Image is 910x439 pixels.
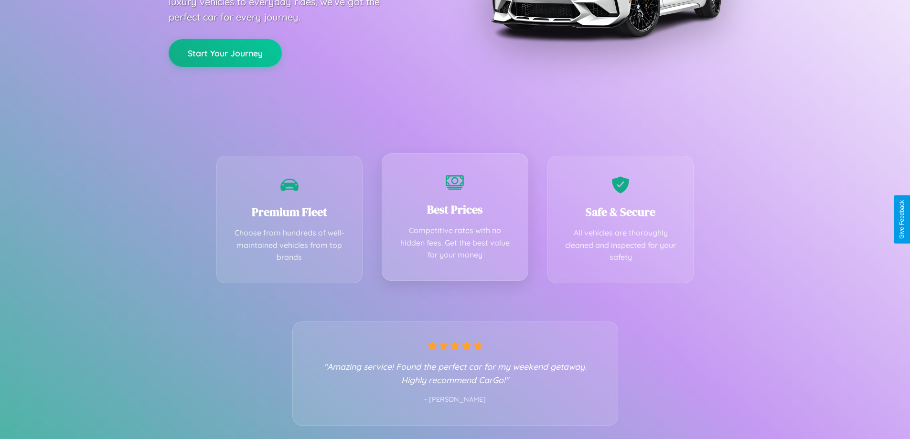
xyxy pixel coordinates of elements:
div: Give Feedback [899,200,905,239]
h3: Premium Fleet [231,204,348,220]
p: - [PERSON_NAME] [312,394,599,406]
h3: Best Prices [396,202,514,217]
p: Competitive rates with no hidden fees. Get the best value for your money [396,225,514,261]
button: Start Your Journey [169,39,282,67]
h3: Safe & Secure [562,204,679,220]
p: "Amazing service! Found the perfect car for my weekend getaway. Highly recommend CarGo!" [312,360,599,386]
p: All vehicles are thoroughly cleaned and inspected for your safety [562,227,679,264]
p: Choose from hundreds of well-maintained vehicles from top brands [231,227,348,264]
